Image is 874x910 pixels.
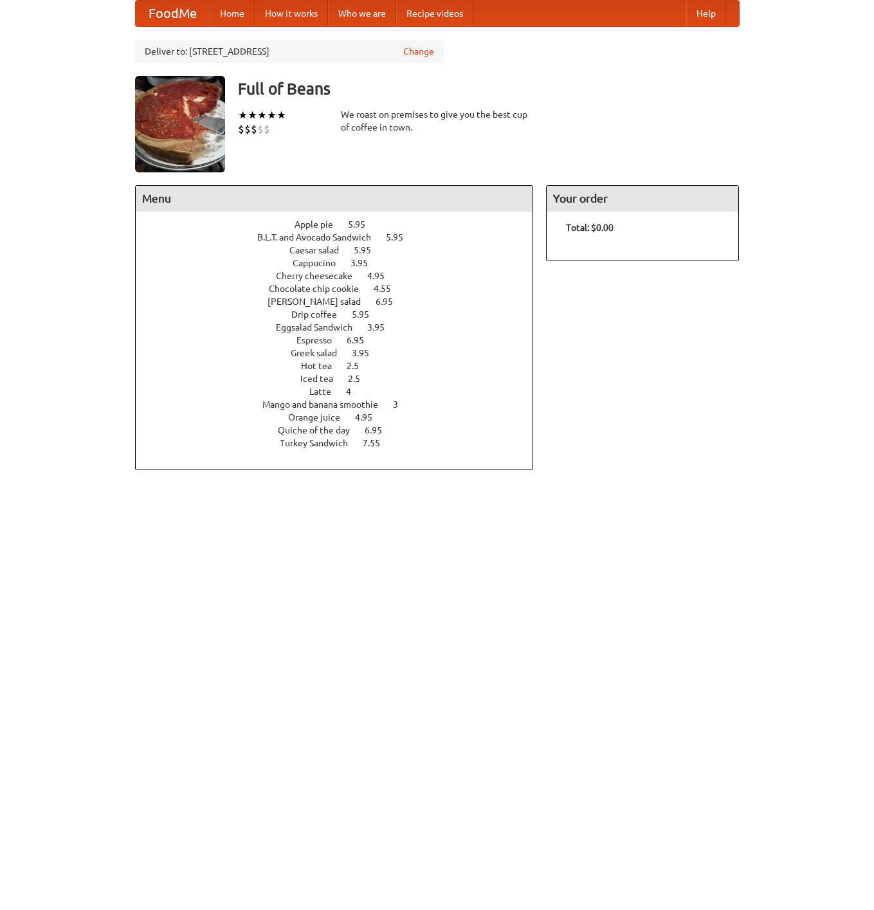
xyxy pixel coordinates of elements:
a: Mango and banana smoothie 3 [262,399,422,410]
a: Apple pie 5.95 [295,219,389,230]
a: Help [686,1,726,26]
a: Drip coffee 5.95 [291,309,393,320]
a: B.L.T. and Avocado Sandwich 5.95 [257,232,427,242]
li: $ [244,122,251,136]
span: 4.95 [367,271,397,281]
a: Cherry cheesecake 4.95 [276,271,408,281]
span: Cherry cheesecake [276,271,365,281]
a: Latte 4 [309,387,375,397]
span: Chocolate chip cookie [269,284,372,294]
a: [PERSON_NAME] salad 6.95 [268,296,417,307]
span: Greek salad [291,348,350,358]
span: 4 [346,387,364,397]
a: Quiche of the day 6.95 [278,425,406,435]
span: Turkey Sandwich [280,438,361,448]
li: ★ [248,108,257,122]
li: ★ [257,108,267,122]
span: 5.95 [348,219,378,230]
li: $ [264,122,270,136]
a: Caesar salad 5.95 [289,245,395,255]
a: Who we are [328,1,396,26]
a: FoodMe [136,1,210,26]
a: Iced tea 2.5 [300,374,384,384]
li: ★ [238,108,248,122]
span: 6.95 [347,335,377,345]
li: $ [251,122,257,136]
span: 3 [393,399,411,410]
span: 4.95 [355,412,385,423]
div: Deliver to: [STREET_ADDRESS] [135,40,444,63]
span: 7.55 [363,438,393,448]
a: How it works [255,1,328,26]
a: Home [210,1,255,26]
a: Greek salad 3.95 [291,348,393,358]
span: Latte [309,387,344,397]
span: Hot tea [301,361,345,371]
h4: Your order [547,186,738,212]
span: 4.55 [374,284,404,294]
a: Recipe videos [396,1,473,26]
span: 3.95 [351,258,381,268]
li: ★ [267,108,277,122]
b: Total: $0.00 [566,223,614,233]
span: Eggsalad Sandwich [276,322,365,332]
a: Eggsalad Sandwich 3.95 [276,322,408,332]
span: 2.5 [347,361,372,371]
span: Caesar salad [289,245,352,255]
div: We roast on premises to give you the best cup of coffee in town. [341,108,534,134]
a: Espresso 6.95 [296,335,388,345]
span: B.L.T. and Avocado Sandwich [257,232,384,242]
span: Espresso [296,335,345,345]
span: 5.95 [352,309,382,320]
span: Orange juice [288,412,353,423]
span: 5.95 [354,245,384,255]
span: Quiche of the day [278,425,363,435]
li: $ [238,122,244,136]
li: ★ [277,108,286,122]
a: Orange juice 4.95 [288,412,396,423]
img: angular.jpg [135,76,225,172]
span: Cappucino [293,258,349,268]
a: Turkey Sandwich 7.55 [280,438,404,448]
li: $ [257,122,264,136]
span: 6.95 [376,296,406,307]
a: Hot tea 2.5 [301,361,383,371]
span: 6.95 [365,425,395,435]
span: Apple pie [295,219,346,230]
a: Change [403,45,434,58]
a: Chocolate chip cookie 4.55 [269,284,415,294]
span: Mango and banana smoothie [262,399,391,410]
h4: Menu [136,186,533,212]
span: 5.95 [386,232,416,242]
h3: Full of Beans [238,76,740,102]
span: [PERSON_NAME] salad [268,296,374,307]
span: Iced tea [300,374,346,384]
span: 3.95 [352,348,382,358]
span: 3.95 [367,322,397,332]
span: Drip coffee [291,309,350,320]
span: 2.5 [348,374,373,384]
a: Cappucino 3.95 [293,258,392,268]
